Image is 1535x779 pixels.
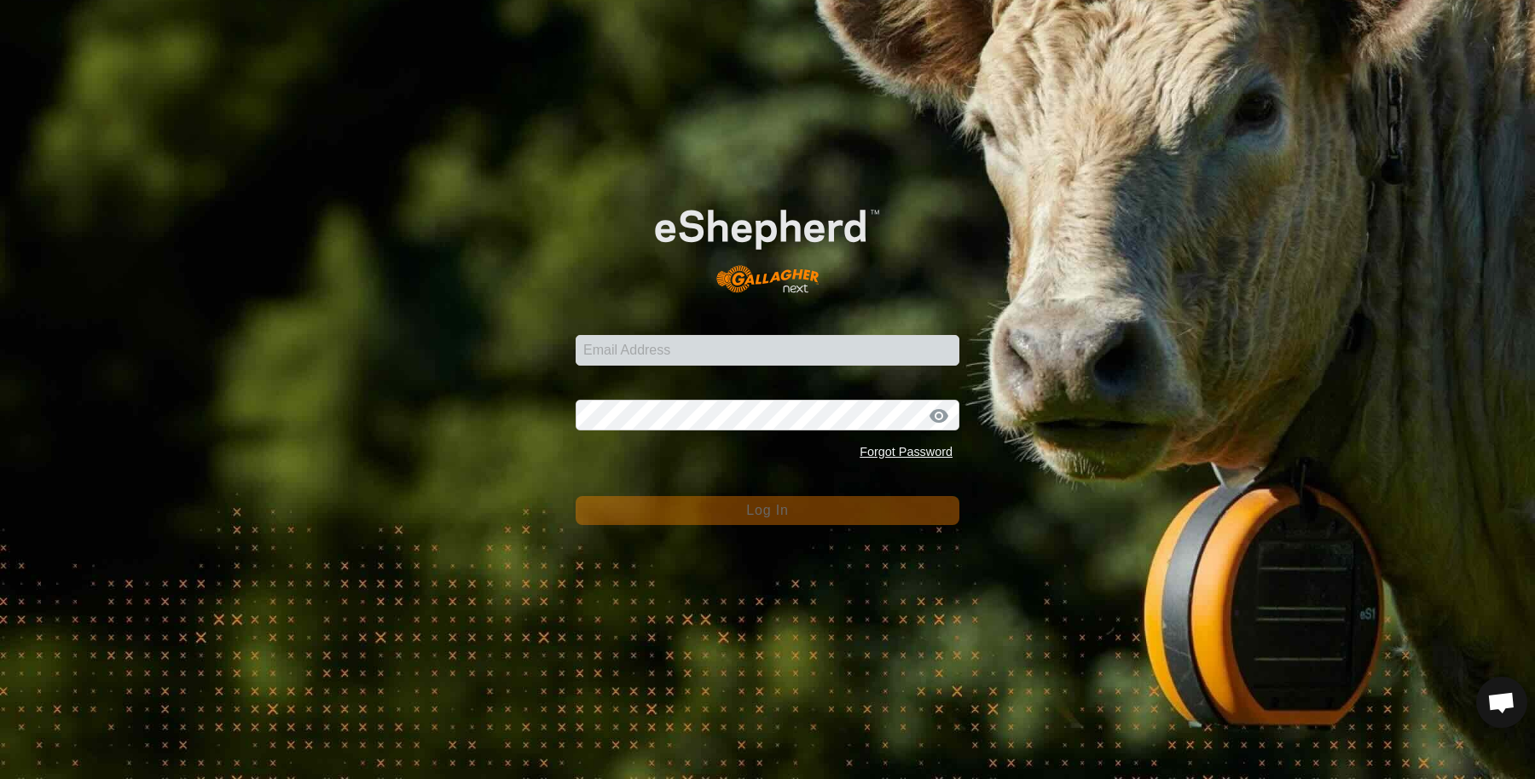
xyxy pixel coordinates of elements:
span: Log In [746,503,788,517]
a: Forgot Password [860,445,953,459]
button: Log In [576,496,959,525]
img: E-shepherd Logo [614,177,921,308]
input: Email Address [576,335,959,366]
a: Open chat [1476,677,1527,728]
